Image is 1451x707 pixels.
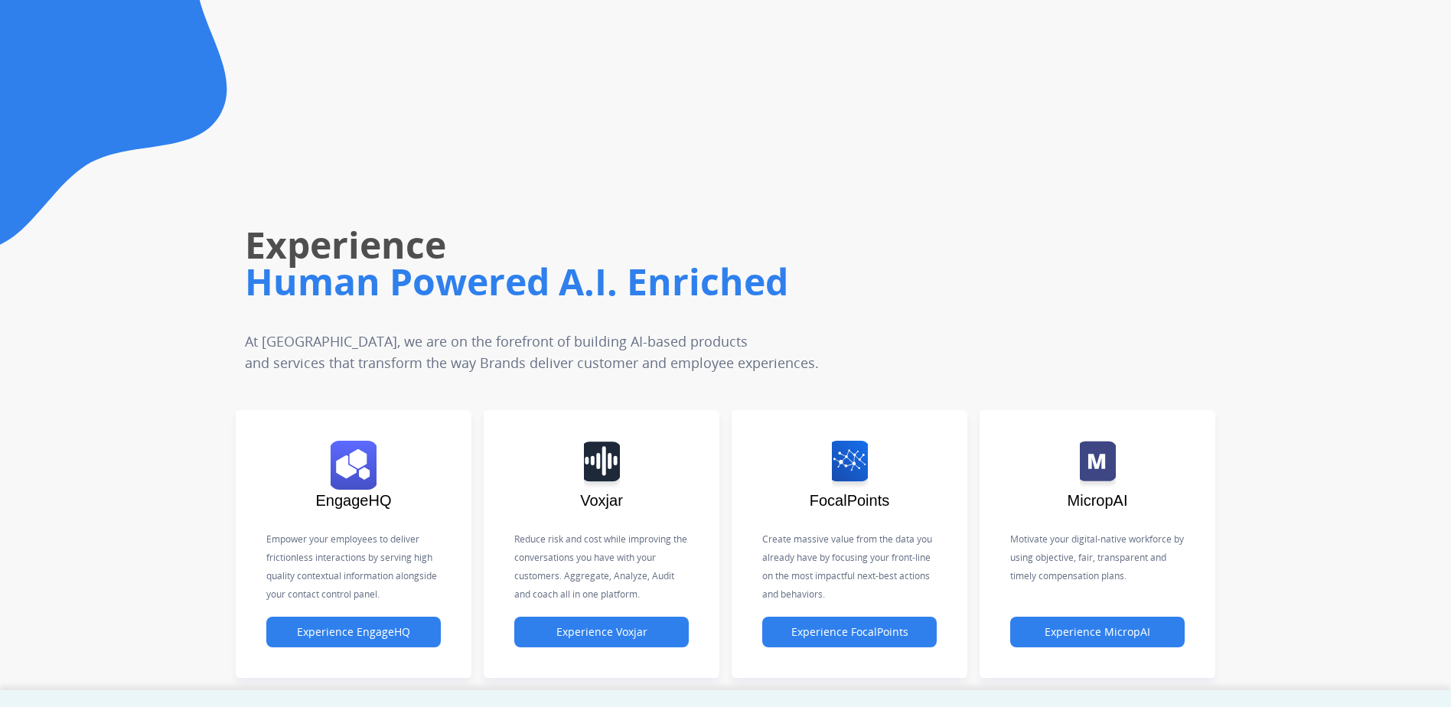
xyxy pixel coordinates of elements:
button: Experience MicropAI [1010,617,1185,647]
a: Experience EngageHQ [266,626,441,639]
img: logo [584,441,620,490]
span: EngageHQ [316,492,392,509]
img: logo [832,441,868,490]
button: Experience Voxjar [514,617,689,647]
a: Experience MicropAI [1010,626,1185,639]
button: Experience EngageHQ [266,617,441,647]
p: Reduce risk and cost while improving the conversations you have with your customers. Aggregate, A... [514,530,689,604]
p: Create massive value from the data you already have by focusing your front-line on the most impac... [762,530,937,604]
img: logo [331,441,377,490]
span: MicropAI [1068,492,1128,509]
h1: Human Powered A.I. Enriched [245,257,1025,306]
a: Experience FocalPoints [762,626,937,639]
img: logo [1080,441,1116,490]
a: Experience Voxjar [514,626,689,639]
p: Empower your employees to deliver frictionless interactions by serving high quality contextual in... [266,530,441,604]
span: Voxjar [580,492,623,509]
p: Motivate your digital-native workforce by using objective, fair, transparent and timely compensat... [1010,530,1185,585]
button: Experience FocalPoints [762,617,937,647]
span: FocalPoints [810,492,890,509]
p: At [GEOGRAPHIC_DATA], we are on the forefront of building AI-based products and services that tra... [245,331,927,373]
h1: Experience [245,220,1025,269]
